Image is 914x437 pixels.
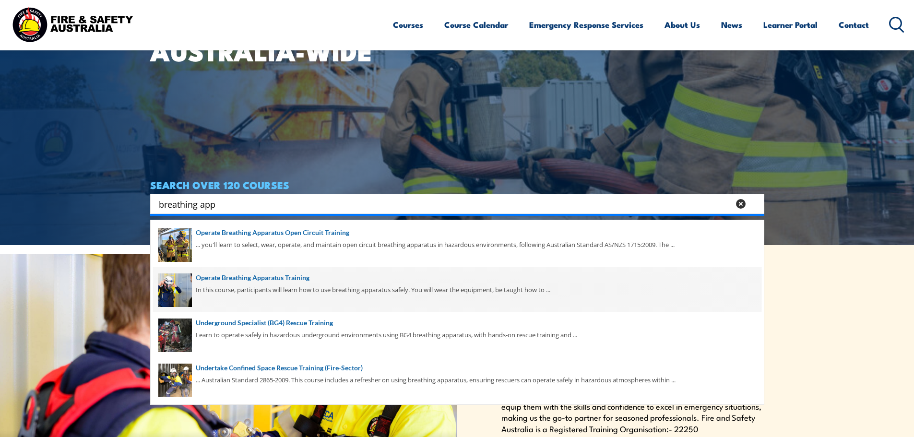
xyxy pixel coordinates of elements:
a: News [721,12,742,37]
a: Contact [839,12,869,37]
form: Search form [161,197,732,211]
a: Courses [393,12,423,37]
a: Course Calendar [444,12,508,37]
a: Underground Specialist (BG4) Rescue Training [158,318,756,328]
a: Operate Breathing Apparatus Open Circuit Training [158,227,756,238]
a: Learner Portal [763,12,818,37]
button: Search magnifier button [748,197,761,211]
a: Operate Breathing Apparatus Training [158,272,756,283]
h4: SEARCH OVER 120 COURSES [150,179,764,190]
a: About Us [665,12,700,37]
input: Search input [159,197,730,211]
a: Emergency Response Services [529,12,643,37]
a: Undertake Confined Space Rescue Training (Fire-Sector) [158,363,756,373]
